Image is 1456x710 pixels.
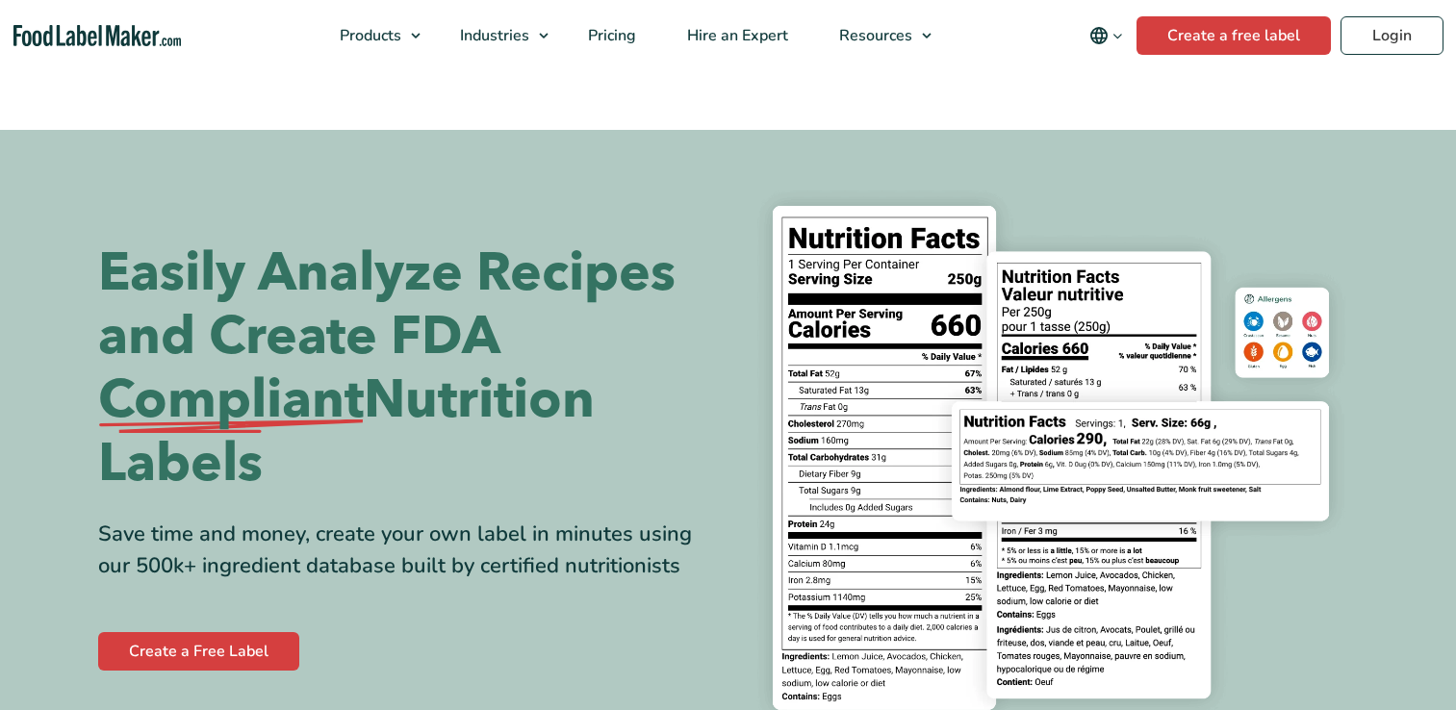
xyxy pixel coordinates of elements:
[98,241,714,495] h1: Easily Analyze Recipes and Create FDA Nutrition Labels
[98,632,299,671] a: Create a Free Label
[1076,16,1137,55] button: Change language
[582,25,638,46] span: Pricing
[1341,16,1443,55] a: Login
[1137,16,1331,55] a: Create a free label
[13,25,182,47] a: Food Label Maker homepage
[454,25,531,46] span: Industries
[833,25,914,46] span: Resources
[334,25,403,46] span: Products
[98,519,714,582] div: Save time and money, create your own label in minutes using our 500k+ ingredient database built b...
[98,368,364,432] span: Compliant
[681,25,790,46] span: Hire an Expert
